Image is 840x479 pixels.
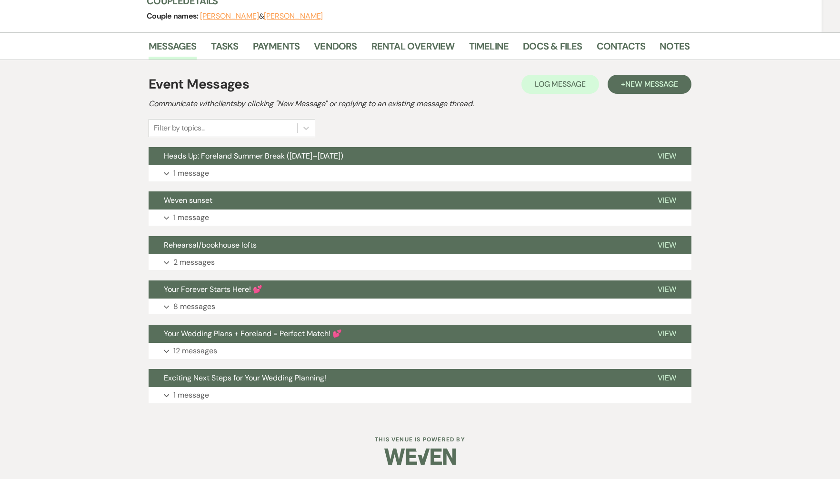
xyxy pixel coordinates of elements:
[642,280,691,299] button: View
[164,284,262,294] span: Your Forever Starts Here! 💕
[164,240,257,250] span: Rehearsal/bookhouse lofts
[642,369,691,387] button: View
[642,325,691,343] button: View
[658,329,676,339] span: View
[149,343,691,359] button: 12 messages
[314,39,357,60] a: Vendors
[147,11,200,21] span: Couple names:
[371,39,455,60] a: Rental Overview
[149,369,642,387] button: Exciting Next Steps for Your Wedding Planning!
[658,284,676,294] span: View
[469,39,509,60] a: Timeline
[642,147,691,165] button: View
[658,195,676,205] span: View
[608,75,691,94] button: +New Message
[521,75,599,94] button: Log Message
[149,299,691,315] button: 8 messages
[384,440,456,473] img: Weven Logo
[149,39,197,60] a: Messages
[154,122,205,134] div: Filter by topics...
[173,389,209,401] p: 1 message
[164,151,343,161] span: Heads Up: Foreland Summer Break ([DATE]–[DATE])
[173,345,217,357] p: 12 messages
[173,300,215,313] p: 8 messages
[149,74,249,94] h1: Event Messages
[149,387,691,403] button: 1 message
[149,191,642,210] button: Weven sunset
[164,373,326,383] span: Exciting Next Steps for Your Wedding Planning!
[149,254,691,270] button: 2 messages
[149,236,642,254] button: Rehearsal/bookhouse lofts
[523,39,582,60] a: Docs & Files
[164,329,342,339] span: Your Wedding Plans + Foreland = Perfect Match! 💕
[149,165,691,181] button: 1 message
[642,236,691,254] button: View
[149,147,642,165] button: Heads Up: Foreland Summer Break ([DATE]–[DATE])
[597,39,646,60] a: Contacts
[149,280,642,299] button: Your Forever Starts Here! 💕
[660,39,690,60] a: Notes
[658,373,676,383] span: View
[658,151,676,161] span: View
[173,167,209,180] p: 1 message
[149,210,691,226] button: 1 message
[658,240,676,250] span: View
[264,12,323,20] button: [PERSON_NAME]
[200,12,259,20] button: [PERSON_NAME]
[200,11,323,21] span: &
[164,195,212,205] span: Weven sunset
[642,191,691,210] button: View
[625,79,678,89] span: New Message
[173,256,215,269] p: 2 messages
[149,325,642,343] button: Your Wedding Plans + Foreland = Perfect Match! 💕
[149,98,691,110] h2: Communicate with clients by clicking "New Message" or replying to an existing message thread.
[535,79,586,89] span: Log Message
[253,39,300,60] a: Payments
[211,39,239,60] a: Tasks
[173,211,209,224] p: 1 message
